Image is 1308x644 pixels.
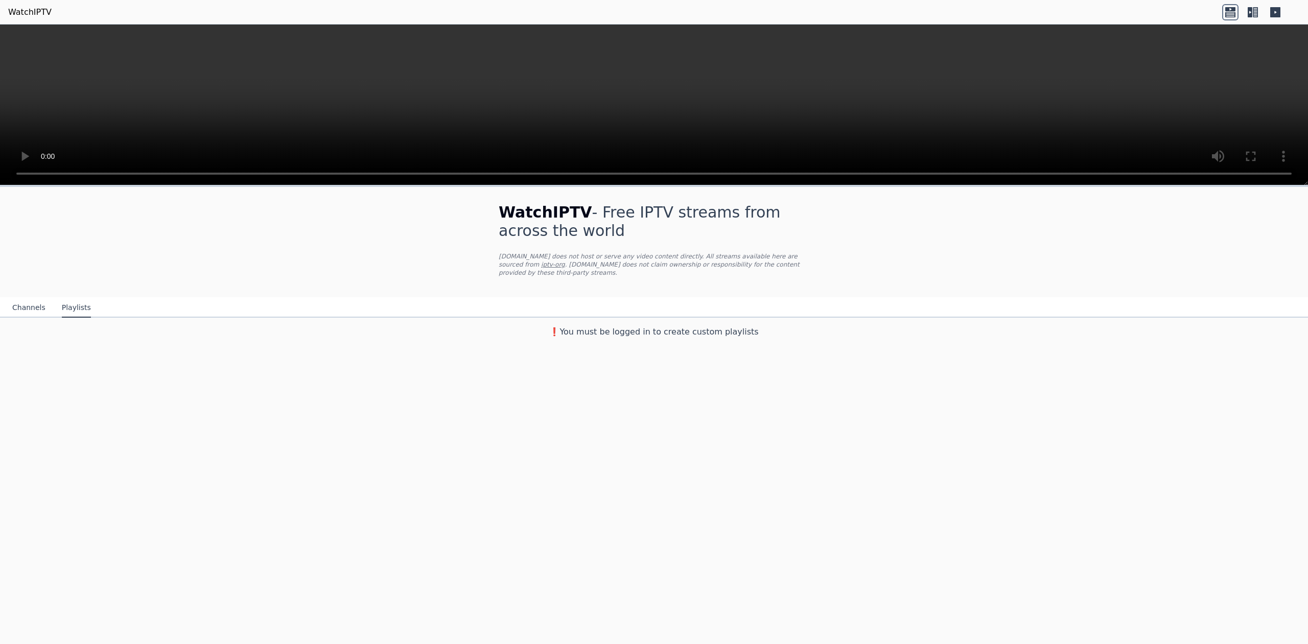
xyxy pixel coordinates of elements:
span: WatchIPTV [499,203,592,221]
button: Channels [12,298,45,318]
a: iptv-org [541,261,565,268]
button: Playlists [62,298,91,318]
p: [DOMAIN_NAME] does not host or serve any video content directly. All streams available here are s... [499,252,809,277]
h3: ❗️You must be logged in to create custom playlists [482,326,826,338]
h1: - Free IPTV streams from across the world [499,203,809,240]
a: WatchIPTV [8,6,52,18]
